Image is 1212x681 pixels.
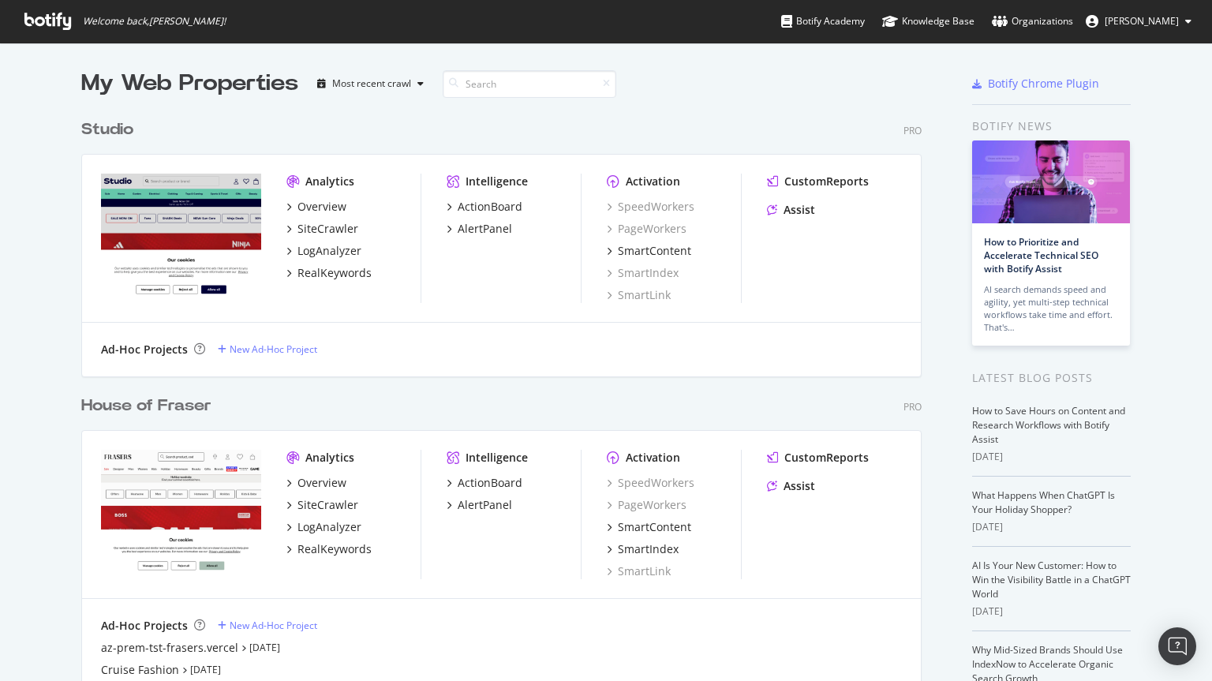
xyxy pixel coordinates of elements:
[984,283,1118,334] div: AI search demands speed and agility, yet multi-step technical workflows take time and effort. Tha...
[81,395,211,417] div: House of Fraser
[101,640,238,656] a: az-prem-tst-frasers.vercel
[972,118,1131,135] div: Botify news
[1105,14,1179,28] span: Joyce Sissi
[297,519,361,535] div: LogAnalyzer
[618,541,679,557] div: SmartIndex
[305,450,354,466] div: Analytics
[607,541,679,557] a: SmartIndex
[767,174,869,189] a: CustomReports
[607,519,691,535] a: SmartContent
[988,76,1099,92] div: Botify Chrome Plugin
[466,450,528,466] div: Intelligence
[447,221,512,237] a: AlertPanel
[297,475,346,491] div: Overview
[626,174,680,189] div: Activation
[286,243,361,259] a: LogAnalyzer
[458,497,512,513] div: AlertPanel
[101,342,188,357] div: Ad-Hoc Projects
[767,478,815,494] a: Assist
[784,478,815,494] div: Assist
[984,235,1098,275] a: How to Prioritize and Accelerate Technical SEO with Botify Assist
[784,174,869,189] div: CustomReports
[297,199,346,215] div: Overview
[607,563,671,579] a: SmartLink
[297,497,358,513] div: SiteCrawler
[781,13,865,29] div: Botify Academy
[311,71,430,96] button: Most recent crawl
[286,199,346,215] a: Overview
[297,243,361,259] div: LogAnalyzer
[286,221,358,237] a: SiteCrawler
[447,497,512,513] a: AlertPanel
[882,13,974,29] div: Knowledge Base
[466,174,528,189] div: Intelligence
[230,342,317,356] div: New Ad-Hoc Project
[972,76,1099,92] a: Botify Chrome Plugin
[297,265,372,281] div: RealKeywords
[784,450,869,466] div: CustomReports
[607,475,694,491] a: SpeedWorkers
[1158,627,1196,665] div: Open Intercom Messenger
[101,174,261,301] img: studio.co.uk
[767,450,869,466] a: CustomReports
[447,199,522,215] a: ActionBoard
[249,641,280,654] a: [DATE]
[972,488,1115,516] a: What Happens When ChatGPT Is Your Holiday Shopper?
[305,174,354,189] div: Analytics
[903,400,922,413] div: Pro
[626,450,680,466] div: Activation
[83,15,226,28] span: Welcome back, [PERSON_NAME] !
[992,13,1073,29] div: Organizations
[218,342,317,356] a: New Ad-Hoc Project
[767,202,815,218] a: Assist
[972,559,1131,601] a: AI Is Your New Customer: How to Win the Visibility Battle in a ChatGPT World
[607,265,679,281] a: SmartIndex
[81,395,218,417] a: House of Fraser
[972,604,1131,619] div: [DATE]
[101,662,179,678] a: Cruise Fashion
[972,369,1131,387] div: Latest Blog Posts
[443,70,616,98] input: Search
[458,221,512,237] div: AlertPanel
[607,221,686,237] a: PageWorkers
[607,287,671,303] a: SmartLink
[286,265,372,281] a: RealKeywords
[972,520,1131,534] div: [DATE]
[297,541,372,557] div: RealKeywords
[81,118,140,141] a: Studio
[230,619,317,632] div: New Ad-Hoc Project
[297,221,358,237] div: SiteCrawler
[458,475,522,491] div: ActionBoard
[458,199,522,215] div: ActionBoard
[607,497,686,513] a: PageWorkers
[81,68,298,99] div: My Web Properties
[1073,9,1204,34] button: [PERSON_NAME]
[447,475,522,491] a: ActionBoard
[332,79,411,88] div: Most recent crawl
[101,450,261,578] img: houseoffraser.co.uk
[190,663,221,676] a: [DATE]
[286,519,361,535] a: LogAnalyzer
[972,450,1131,464] div: [DATE]
[903,124,922,137] div: Pro
[81,118,133,141] div: Studio
[286,475,346,491] a: Overview
[972,140,1130,223] img: How to Prioritize and Accelerate Technical SEO with Botify Assist
[972,404,1125,446] a: How to Save Hours on Content and Research Workflows with Botify Assist
[607,243,691,259] a: SmartContent
[101,618,188,634] div: Ad-Hoc Projects
[286,541,372,557] a: RealKeywords
[607,199,694,215] a: SpeedWorkers
[618,519,691,535] div: SmartContent
[618,243,691,259] div: SmartContent
[784,202,815,218] div: Assist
